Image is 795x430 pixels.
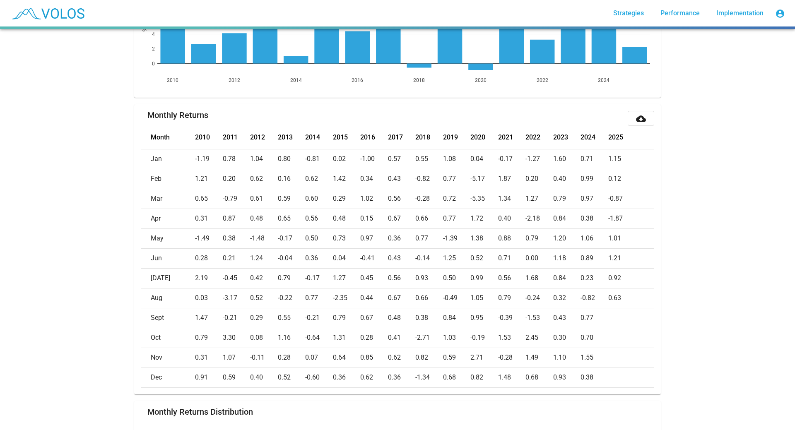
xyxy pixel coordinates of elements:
[470,209,498,228] td: 1.72
[195,189,223,209] td: 0.65
[333,288,361,308] td: -2.35
[553,328,581,348] td: 0.30
[470,189,498,209] td: -5.35
[333,149,361,169] td: 0.02
[147,111,208,119] mat-card-title: Monthly Returns
[498,189,526,209] td: 1.34
[553,126,581,149] th: 2023
[223,209,251,228] td: 0.87
[498,268,526,288] td: 0.56
[470,149,498,169] td: 0.04
[613,9,644,17] span: Strategies
[608,149,654,169] td: 1.15
[223,328,251,348] td: 3.30
[470,268,498,288] td: 0.99
[141,149,195,169] td: Jan
[470,288,498,308] td: 1.05
[581,228,608,248] td: 1.06
[525,189,553,209] td: 1.27
[443,169,471,189] td: 0.77
[443,308,471,328] td: 0.84
[250,368,278,387] td: 0.40
[305,328,333,348] td: -0.64
[443,268,471,288] td: 0.50
[278,268,306,288] td: 0.79
[250,209,278,228] td: 0.48
[333,368,361,387] td: 0.36
[305,368,333,387] td: -0.60
[443,368,471,387] td: 0.68
[195,228,223,248] td: -1.49
[250,348,278,368] td: -0.11
[333,228,361,248] td: 0.73
[498,228,526,248] td: 0.88
[195,169,223,189] td: 1.21
[525,368,553,387] td: 0.68
[223,228,251,248] td: 0.38
[360,209,388,228] td: 0.15
[553,189,581,209] td: 0.79
[195,328,223,348] td: 0.79
[223,268,251,288] td: -0.45
[250,268,278,288] td: 0.42
[607,6,650,21] a: Strategies
[443,189,471,209] td: 0.72
[195,248,223,268] td: 0.28
[553,308,581,328] td: 0.43
[388,169,416,189] td: 0.43
[553,288,581,308] td: 0.32
[333,268,361,288] td: 1.27
[470,328,498,348] td: -0.19
[141,328,195,348] td: Oct
[250,328,278,348] td: 0.08
[223,308,251,328] td: -0.21
[660,9,700,17] span: Performance
[608,209,654,228] td: -1.87
[498,348,526,368] td: -0.28
[195,288,223,308] td: 0.03
[250,189,278,209] td: 0.61
[388,126,416,149] th: 2017
[278,169,306,189] td: 0.16
[278,328,306,348] td: 1.16
[775,9,785,19] mat-icon: account_circle
[195,348,223,368] td: 0.31
[141,348,195,368] td: Nov
[498,308,526,328] td: -0.39
[608,169,654,189] td: 0.12
[223,189,251,209] td: -0.79
[305,288,333,308] td: 0.77
[305,149,333,169] td: -0.81
[443,149,471,169] td: 1.08
[278,209,306,228] td: 0.65
[415,126,443,149] th: 2018
[278,368,306,387] td: 0.52
[7,3,89,24] img: blue_transparent.png
[581,308,608,328] td: 0.77
[415,248,443,268] td: -0.14
[525,288,553,308] td: -0.24
[498,169,526,189] td: 1.87
[498,209,526,228] td: 0.40
[553,368,581,387] td: 0.93
[250,126,278,149] th: 2012
[223,149,251,169] td: 0.78
[498,149,526,169] td: -0.17
[581,368,608,387] td: 0.38
[278,189,306,209] td: 0.59
[498,328,526,348] td: 1.53
[581,149,608,169] td: 0.71
[333,248,361,268] td: 0.04
[360,228,388,248] td: 0.97
[388,268,416,288] td: 0.56
[654,6,706,21] a: Performance
[388,189,416,209] td: 0.56
[388,288,416,308] td: 0.67
[608,268,654,288] td: 0.92
[498,368,526,387] td: 1.48
[553,268,581,288] td: 0.84
[498,126,526,149] th: 2021
[278,308,306,328] td: 0.55
[525,328,553,348] td: 2.45
[333,126,361,149] th: 2015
